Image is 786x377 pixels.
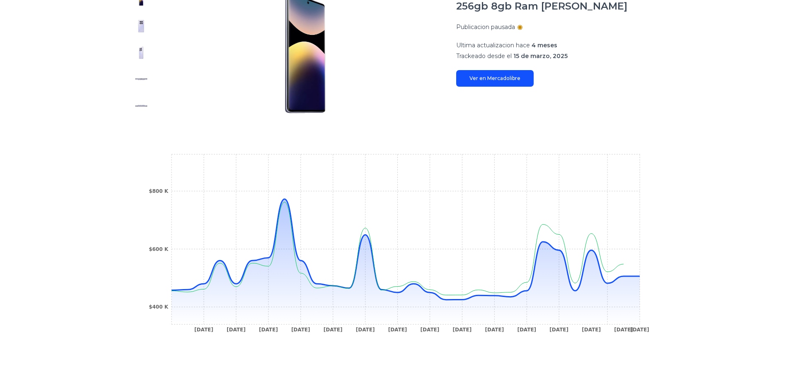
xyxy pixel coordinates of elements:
[356,327,375,333] tspan: [DATE]
[456,70,534,87] a: Ver en Mercadolibre
[582,327,601,333] tspan: [DATE]
[194,327,213,333] tspan: [DATE]
[149,304,169,310] tspan: $400 K
[452,327,472,333] tspan: [DATE]
[291,327,310,333] tspan: [DATE]
[388,327,407,333] tspan: [DATE]
[135,19,148,33] img: Celular Xiaomi Redmi Note 14 Pro 256gb 8gb Ram Morado
[485,327,504,333] tspan: [DATE]
[517,327,536,333] tspan: [DATE]
[513,52,568,60] span: 15 de marzo, 2025
[227,327,246,333] tspan: [DATE]
[259,327,278,333] tspan: [DATE]
[456,41,530,49] span: Ultima actualizacion hace
[135,99,148,112] img: Celular Xiaomi Redmi Note 14 Pro 256gb 8gb Ram Morado
[630,327,649,333] tspan: [DATE]
[532,41,557,49] span: 4 meses
[614,327,633,333] tspan: [DATE]
[135,73,148,86] img: Celular Xiaomi Redmi Note 14 Pro 256gb 8gb Ram Morado
[135,46,148,59] img: Celular Xiaomi Redmi Note 14 Pro 256gb 8gb Ram Morado
[549,327,568,333] tspan: [DATE]
[323,327,342,333] tspan: [DATE]
[149,188,169,194] tspan: $800 K
[456,52,512,60] span: Trackeado desde el
[420,327,439,333] tspan: [DATE]
[456,23,515,31] p: Publicacion pausada
[149,246,169,252] tspan: $600 K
